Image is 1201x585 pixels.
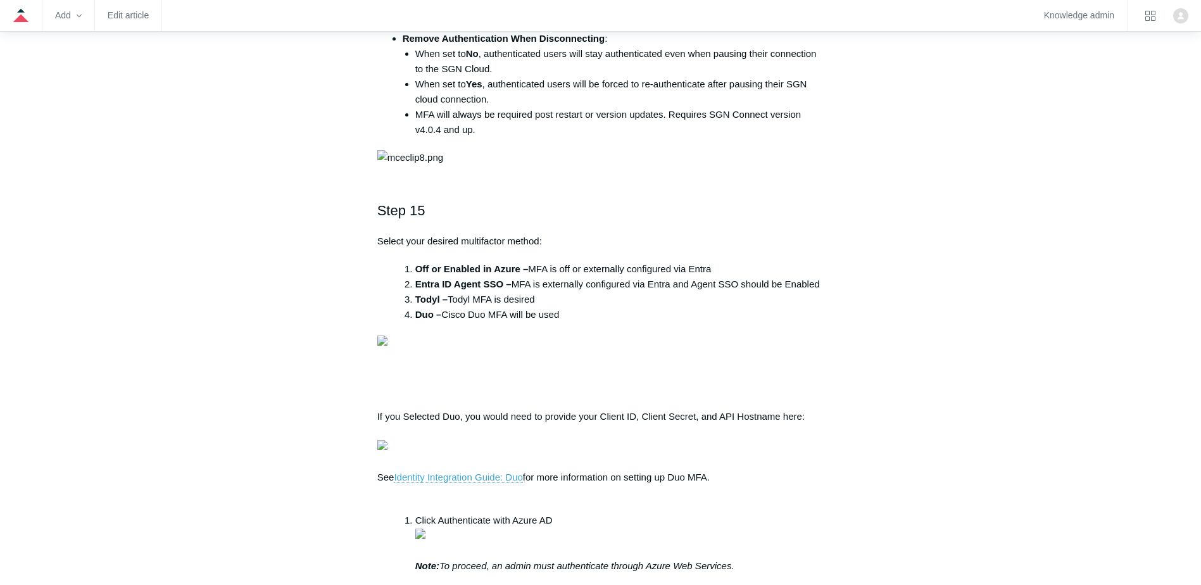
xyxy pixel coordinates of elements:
[377,336,387,346] img: 31285508803219
[403,33,605,44] strong: Remove Authentication When Disconnecting
[415,46,824,77] li: When set to , authenticated users will stay authenticated even when pausing their connection to t...
[403,31,824,137] li: :
[415,560,439,571] strong: Note:
[55,12,82,19] zd-hc-trigger: Add
[1173,8,1188,23] img: user avatar
[377,409,824,500] p: If you Selected Duo, you would need to provide your Client ID, Client Secret, and API Hostname he...
[415,292,824,307] li: Todyl MFA is desired
[466,79,482,89] strong: Yes
[415,307,824,322] li: Cisco Duo MFA will be used
[415,529,425,539] img: 31285508820755
[377,150,443,165] img: mceclip8.png
[377,440,387,450] img: 31285508811923
[415,107,824,137] li: MFA will always be required post restart or version updates. Requires SGN Connect version v4.0.4 ...
[1044,12,1114,19] a: Knowledge admin
[1173,8,1188,23] zd-hc-trigger: Click your profile icon to open the profile menu
[377,199,824,222] h2: Step 15
[415,560,734,571] em: To proceed, an admin must authenticate through Azure Web Services.
[108,12,149,19] a: Edit article
[415,279,512,289] strong: Entra ID Agent SSO –
[415,294,448,305] strong: Todyl –
[415,309,442,320] strong: Duo –
[415,263,529,274] strong: Off or Enabled in Azure –
[415,513,824,574] li: Click Authenticate with Azure AD
[415,77,824,107] li: When set to , authenticated users will be forced to re-authenticate after pausing their SGN cloud...
[415,277,824,292] li: MFA is externally configured via Entra and Agent SSO should be Enabled
[394,472,522,483] a: Identity Integration Guide: Duo
[415,261,824,277] li: MFA is off or externally configured via Entra
[466,48,479,59] strong: No
[377,234,824,249] p: Select your desired multifactor method:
